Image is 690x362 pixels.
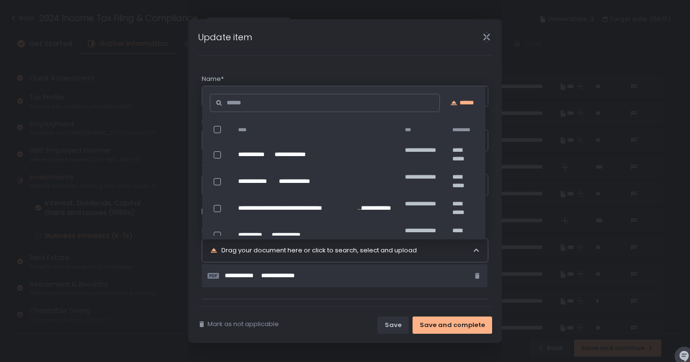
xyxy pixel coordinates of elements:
div: Save and complete [420,321,485,329]
span: Mark as not applicable [207,320,279,328]
span: Belongs to* [202,118,238,127]
div: Close [471,32,502,43]
button: Mark as not applicable [198,320,279,328]
h1: Update item [198,31,252,44]
span: K-1 and supporting documentation received:* [202,227,344,236]
span: Type* [202,163,220,171]
span: Name* [202,75,224,83]
button: Save [378,317,409,334]
div: Save [385,321,402,329]
button: Save and complete [413,317,492,334]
